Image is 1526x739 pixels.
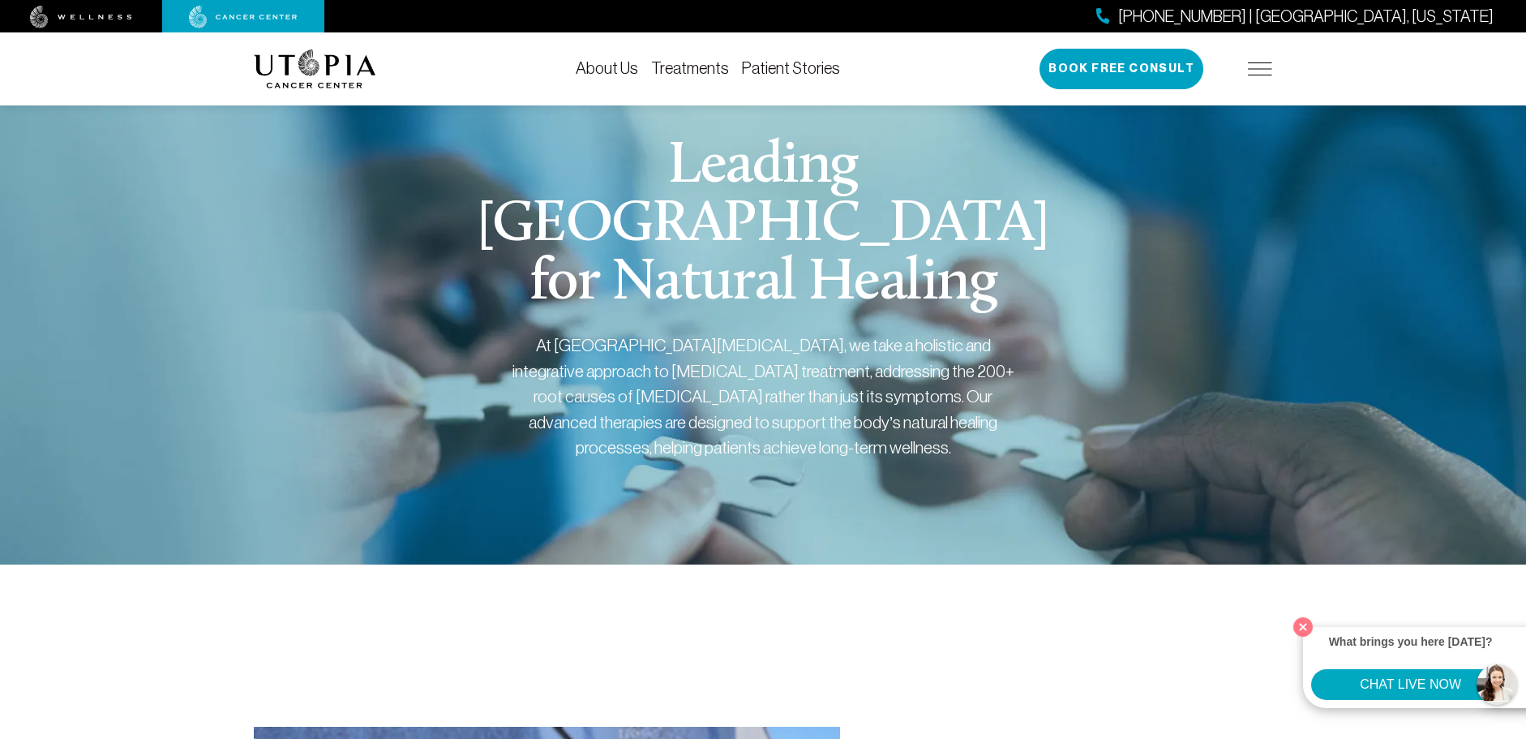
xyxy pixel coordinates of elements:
button: Book Free Consult [1039,49,1203,89]
button: Close [1289,613,1317,641]
span: [PHONE_NUMBER] | [GEOGRAPHIC_DATA], [US_STATE] [1118,5,1494,28]
div: At [GEOGRAPHIC_DATA][MEDICAL_DATA], we take a holistic and integrative approach to [MEDICAL_DATA]... [512,333,1014,461]
img: cancer center [189,6,298,28]
button: CHAT LIVE NOW [1311,669,1510,700]
img: icon-hamburger [1248,62,1272,75]
img: logo [254,49,376,88]
strong: What brings you here [DATE]? [1329,635,1493,648]
a: Patient Stories [742,59,840,77]
img: wellness [30,6,132,28]
a: [PHONE_NUMBER] | [GEOGRAPHIC_DATA], [US_STATE] [1096,5,1494,28]
a: About Us [576,59,638,77]
a: Treatments [651,59,729,77]
h1: Leading [GEOGRAPHIC_DATA] for Natural Healing [453,138,1074,313]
